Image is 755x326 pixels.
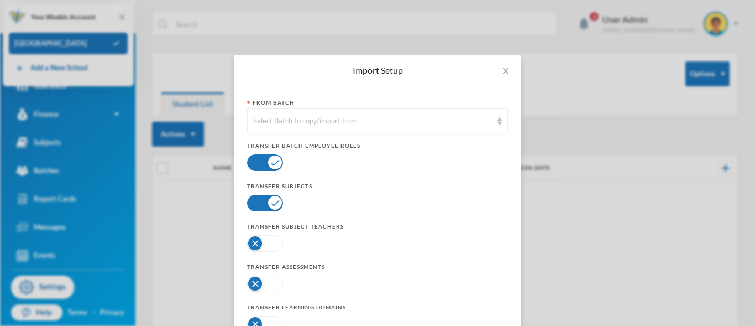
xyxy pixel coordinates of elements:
[490,55,521,86] button: Close
[247,182,508,190] div: Transfer Subjects
[253,116,492,127] div: Select Batch to copy/import from
[247,64,508,76] div: Import Setup
[247,142,508,150] div: Transfer Batch Employee Roles
[247,99,508,107] div: From Batch
[247,222,508,231] div: Transfer Subject Teachers
[247,303,508,312] div: Transfer Learning Domains
[501,66,510,75] i: icon: close
[247,263,508,271] div: Transfer Assessments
